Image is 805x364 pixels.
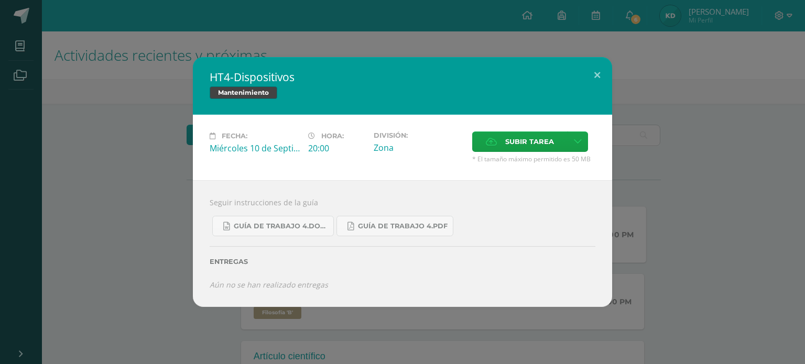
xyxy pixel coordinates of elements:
[374,131,464,139] label: División:
[582,57,612,93] button: Close (Esc)
[210,70,595,84] h2: HT4-Dispositivos
[321,132,344,140] span: Hora:
[308,142,365,154] div: 20:00
[374,142,464,153] div: Zona
[193,180,612,306] div: Seguir instrucciones de la guía
[234,222,328,230] span: Guía de trabajo 4.docx
[472,155,595,163] span: * El tamaño máximo permitido es 50 MB
[212,216,334,236] a: Guía de trabajo 4.docx
[336,216,453,236] a: Guía de trabajo 4.pdf
[210,258,595,266] label: Entregas
[210,142,300,154] div: Miércoles 10 de Septiembre
[505,132,554,151] span: Subir tarea
[210,86,277,99] span: Mantenimiento
[210,280,328,290] i: Aún no se han realizado entregas
[222,132,247,140] span: Fecha:
[358,222,448,230] span: Guía de trabajo 4.pdf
